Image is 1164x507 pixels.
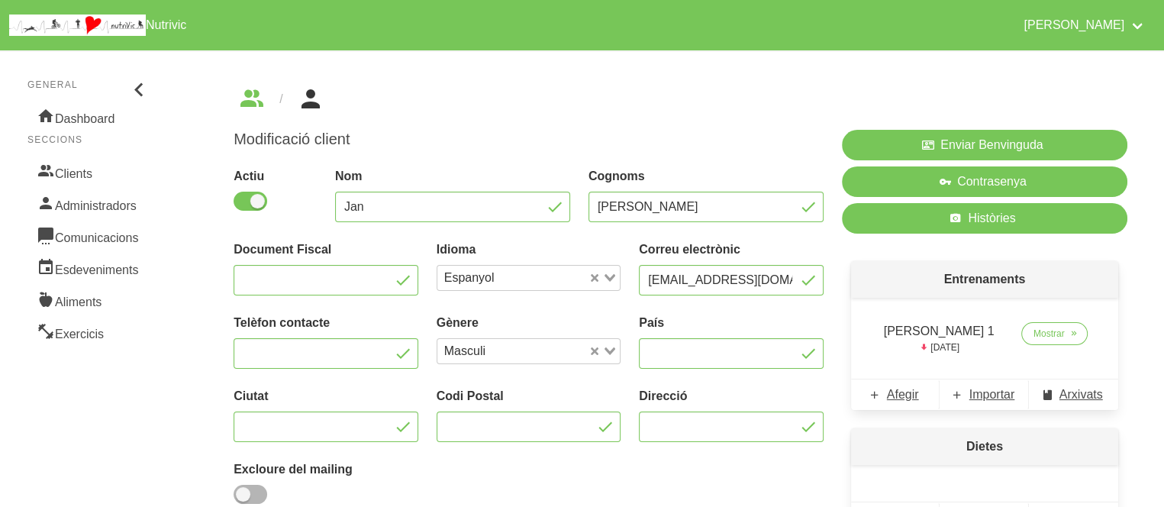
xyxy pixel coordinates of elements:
div: Search for option [437,265,621,291]
p: Seccions [27,133,151,147]
span: Espanyol [440,269,498,287]
a: Arxivats [1029,379,1118,410]
a: Aliments [27,284,151,316]
nav: breadcrumbs [234,87,1127,111]
a: Esdeveniments [27,252,151,284]
a: Dashboard [27,101,151,133]
a: Comunicacions [27,220,151,252]
a: Afegir [851,379,940,410]
img: company_logo [9,15,146,36]
a: Importar [940,379,1029,410]
span: Mostrar [1033,327,1065,341]
span: Històries [968,209,1015,228]
span: Enviar Benvinguda [940,136,1043,154]
button: Clear Selected [591,346,598,357]
span: Contrasenya [957,173,1027,191]
label: Gènere [437,314,621,332]
label: Nom [335,167,570,186]
label: Document Fiscal [234,241,418,259]
span: Arxivats [1059,386,1103,404]
label: Direcció [639,387,824,405]
label: Excloure del mailing [234,460,418,479]
p: Entrenaments [851,261,1118,298]
button: Enviar Benvinguda [842,130,1127,160]
label: País [639,314,824,332]
span: Afegir [887,386,919,404]
input: Search for option [491,342,587,360]
button: Contrasenya [842,166,1127,197]
td: [PERSON_NAME] 1 [869,316,1009,360]
a: Mostrar [1021,322,1088,345]
p: [DATE] [879,341,1000,354]
label: Cognoms [588,167,824,186]
span: Masculi [440,342,489,360]
input: Search for option [500,269,588,287]
a: Clients [27,156,151,188]
a: Històries [842,203,1127,234]
a: [PERSON_NAME] [1014,6,1155,44]
label: Idioma [437,241,621,259]
h1: Modificació client [234,130,824,149]
label: Correu electrònic [639,241,824,259]
span: Importar [969,386,1015,404]
a: Administradors [27,188,151,220]
div: Search for option [437,338,621,364]
label: Actiu [234,167,317,186]
label: Ciutat [234,387,418,405]
button: Clear Selected [591,273,598,284]
p: General [27,78,151,92]
label: Telèfon contacte [234,314,418,332]
a: Exercicis [27,316,151,348]
label: Codi Postal [437,387,621,405]
p: Dietes [851,428,1118,465]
